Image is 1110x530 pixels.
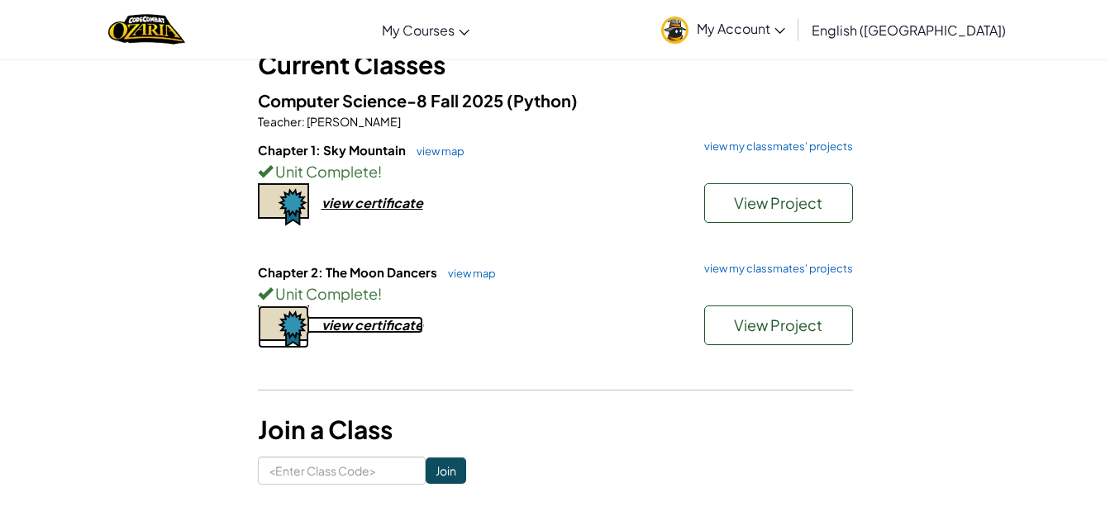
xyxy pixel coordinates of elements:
a: view my classmates' projects [696,263,853,274]
a: Ozaria by CodeCombat logo [108,12,185,46]
span: My Account [697,20,785,37]
h3: Current Classes [258,46,853,83]
img: Home [108,12,185,46]
a: view map [408,144,464,158]
span: Chapter 1: Sky Mountain [258,142,408,158]
span: Teacher [258,114,302,129]
a: view my classmates' projects [696,141,853,152]
span: Unit Complete [273,162,378,181]
span: (Python) [507,90,578,111]
span: Chapter 2: The Moon Dancers [258,264,440,280]
span: Unit Complete [273,284,378,303]
a: view certificate [258,194,423,211]
span: View Project [734,315,822,334]
img: certificate-icon.png [258,183,309,226]
span: Computer Science-8 Fall 2025 [258,90,507,111]
a: view certificate [258,316,423,334]
img: certificate-icon.png [258,305,309,348]
span: View Project [734,193,822,212]
a: My Courses [374,7,478,52]
span: ! [378,162,382,181]
button: View Project [704,183,853,223]
div: view certificate [322,194,423,211]
div: view certificate [322,316,423,334]
a: view map [440,267,496,280]
a: English ([GEOGRAPHIC_DATA]) [803,7,1014,52]
input: Join [426,457,466,484]
h3: Join a Class [258,411,853,448]
button: View Project [704,305,853,345]
a: My Account [653,3,793,55]
span: ! [378,284,382,303]
span: : [302,114,305,129]
span: English ([GEOGRAPHIC_DATA]) [812,21,1006,39]
span: [PERSON_NAME] [305,114,401,129]
img: avatar [661,17,688,44]
span: My Courses [382,21,455,39]
input: <Enter Class Code> [258,457,426,485]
